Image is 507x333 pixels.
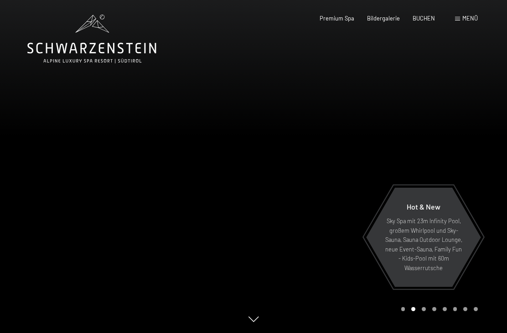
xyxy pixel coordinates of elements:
div: Carousel Page 2 (Current Slide) [411,307,415,311]
div: Carousel Page 5 [443,307,447,311]
div: Carousel Page 4 [432,307,436,311]
span: Hot & New [407,202,440,211]
a: Hot & New Sky Spa mit 23m Infinity Pool, großem Whirlpool und Sky-Sauna, Sauna Outdoor Lounge, ne... [366,187,481,287]
a: Bildergalerie [367,15,400,22]
div: Carousel Page 3 [422,307,426,311]
div: Carousel Page 1 [401,307,405,311]
div: Carousel Page 8 [474,307,478,311]
a: BUCHEN [413,15,435,22]
a: Premium Spa [320,15,354,22]
span: Menü [462,15,478,22]
div: Carousel Page 7 [463,307,467,311]
p: Sky Spa mit 23m Infinity Pool, großem Whirlpool und Sky-Sauna, Sauna Outdoor Lounge, neue Event-S... [384,216,463,272]
div: Carousel Page 6 [453,307,457,311]
div: Carousel Pagination [398,307,478,311]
